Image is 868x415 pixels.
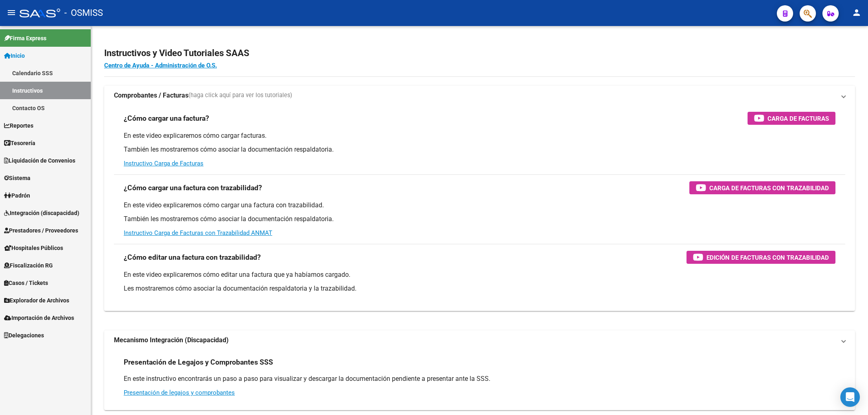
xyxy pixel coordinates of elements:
[4,261,53,270] span: Fiscalización RG
[4,331,44,340] span: Delegaciones
[124,160,203,167] a: Instructivo Carga de Facturas
[840,387,860,407] div: Open Intercom Messenger
[124,182,262,193] h3: ¿Cómo cargar una factura con trazabilidad?
[124,356,273,368] h3: Presentación de Legajos y Comprobantes SSS
[4,209,79,217] span: Integración (discapacidad)
[4,51,25,60] span: Inicio
[104,350,855,410] div: Mecanismo Integración (Discapacidad)
[124,252,261,263] h3: ¿Cómo editar una factura con trazabilidad?
[4,139,35,148] span: Tesorería
[104,105,855,311] div: Comprobantes / Facturas(haga click aquí para ver los tutoriales)
[4,296,69,305] span: Explorador de Archivos
[188,91,292,100] span: (haga click aquí para ver los tutoriales)
[689,181,835,194] button: Carga de Facturas con Trazabilidad
[4,191,30,200] span: Padrón
[4,34,46,43] span: Firma Express
[709,183,829,193] span: Carga de Facturas con Trazabilidad
[7,8,16,17] mat-icon: menu
[4,226,78,235] span: Prestadores / Proveedores
[852,8,861,17] mat-icon: person
[124,113,209,124] h3: ¿Cómo cargar una factura?
[104,86,855,105] mat-expansion-panel-header: Comprobantes / Facturas(haga click aquí para ver los tutoriales)
[124,389,235,396] a: Presentación de legajos y comprobantes
[124,215,835,224] p: También les mostraremos cómo asociar la documentación respaldatoria.
[124,131,835,140] p: En este video explicaremos cómo cargar facturas.
[748,112,835,125] button: Carga de Facturas
[4,156,75,165] span: Liquidación de Convenios
[114,336,229,345] strong: Mecanismo Integración (Discapacidad)
[124,284,835,293] p: Les mostraremos cómo asociar la documentación respaldatoria y la trazabilidad.
[124,270,835,279] p: En este video explicaremos cómo editar una factura que ya habíamos cargado.
[124,374,835,383] p: En este instructivo encontrarás un paso a paso para visualizar y descargar la documentación pendi...
[124,201,835,210] p: En este video explicaremos cómo cargar una factura con trazabilidad.
[767,113,829,124] span: Carga de Facturas
[4,278,48,287] span: Casos / Tickets
[687,251,835,264] button: Edición de Facturas con Trazabilidad
[114,91,188,100] strong: Comprobantes / Facturas
[4,243,63,252] span: Hospitales Públicos
[104,330,855,350] mat-expansion-panel-header: Mecanismo Integración (Discapacidad)
[64,4,103,22] span: - OSMISS
[4,174,31,183] span: Sistema
[124,145,835,154] p: También les mostraremos cómo asociar la documentación respaldatoria.
[4,121,33,130] span: Reportes
[104,62,217,69] a: Centro de Ayuda - Administración de O.S.
[124,229,272,237] a: Instructivo Carga de Facturas con Trazabilidad ANMAT
[104,46,855,61] h2: Instructivos y Video Tutoriales SAAS
[4,313,74,322] span: Importación de Archivos
[706,252,829,263] span: Edición de Facturas con Trazabilidad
